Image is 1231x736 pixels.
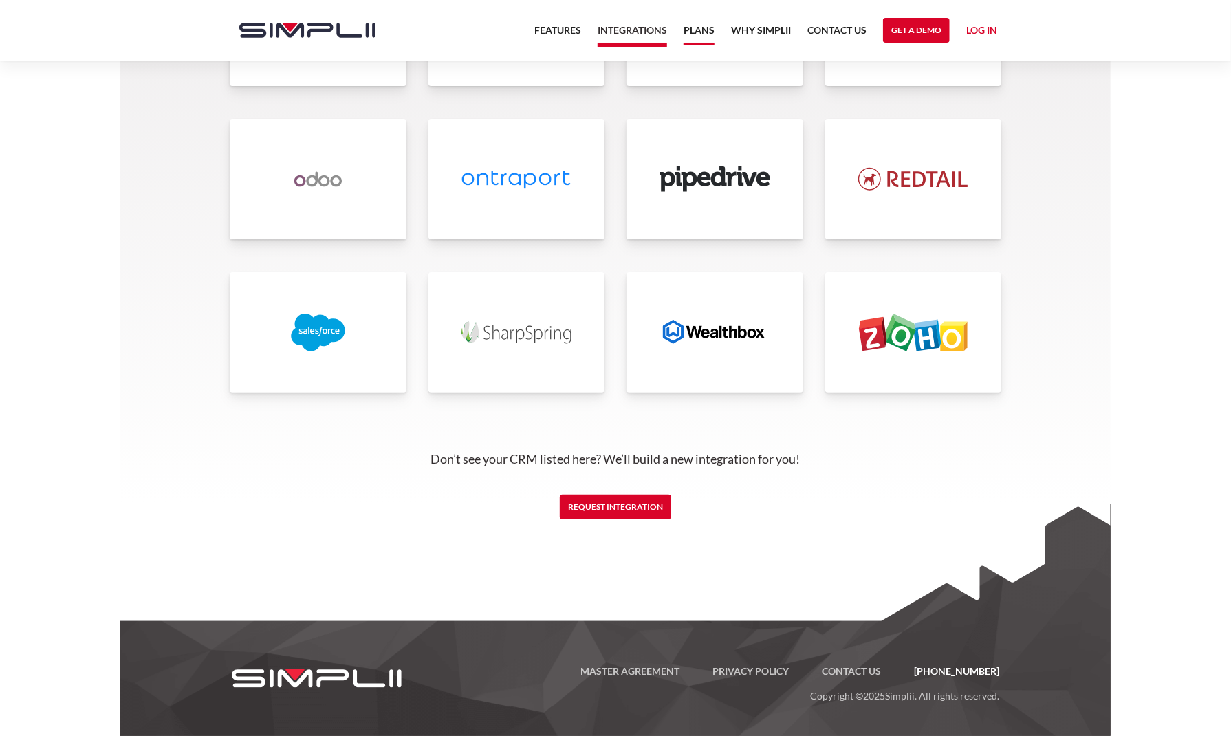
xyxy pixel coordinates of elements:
[534,22,581,47] a: Features
[897,663,999,680] a: [PHONE_NUMBER]
[883,18,950,43] a: Get a Demo
[807,22,867,47] a: Contact US
[684,22,715,45] a: Plans
[239,23,375,38] img: Simplii
[564,663,696,680] a: Master Agreement
[696,663,805,680] a: Privacy Policy
[560,495,671,519] a: Request Integration
[863,690,885,702] span: 2025
[598,22,667,47] a: Integrations
[805,663,897,680] a: Contact US
[731,22,791,47] a: Why Simplii
[427,680,999,704] p: Copyright © Simplii. All rights reserved.
[966,22,997,43] a: Log in
[226,451,1005,467] p: Don’t see your CRM listed here? We’ll build a new integration for you!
